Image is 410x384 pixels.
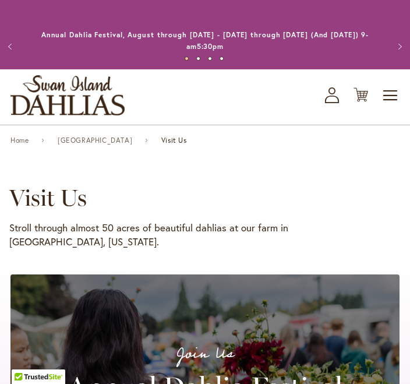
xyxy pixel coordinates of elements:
a: Home [10,136,29,145]
button: 3 of 4 [208,57,212,61]
button: 2 of 4 [196,57,200,61]
a: store logo [10,75,125,115]
a: Annual Dahlia Festival, August through [DATE] - [DATE] through [DATE] (And [DATE]) 9-am5:30pm [41,30,369,51]
span: Visit Us [161,136,187,145]
button: 1 of 4 [185,57,189,61]
h1: Visit Us [9,184,377,212]
button: 4 of 4 [220,57,224,61]
button: Next [387,35,410,58]
p: Join Us [20,341,390,366]
a: [GEOGRAPHIC_DATA] [58,136,132,145]
p: Stroll through almost 50 acres of beautiful dahlias at our farm in [GEOGRAPHIC_DATA], [US_STATE]. [9,221,377,249]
